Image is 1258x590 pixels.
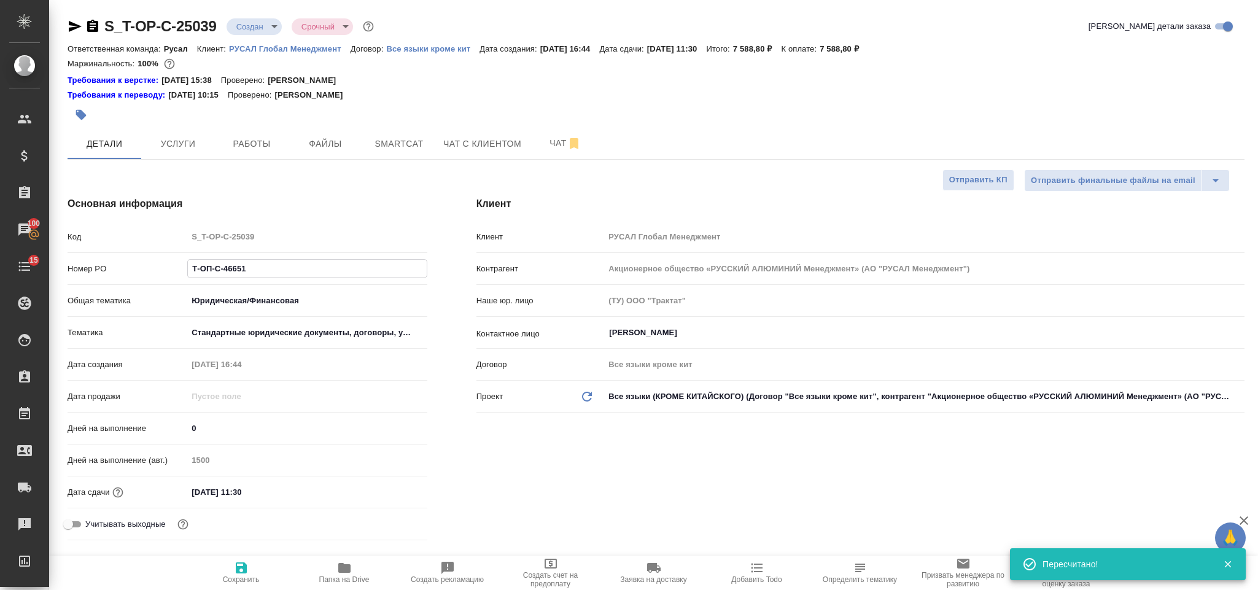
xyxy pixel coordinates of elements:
[476,196,1244,211] h4: Клиент
[188,260,426,278] input: ✎ Введи что-нибудь
[138,59,161,68] p: 100%
[809,556,912,590] button: Определить тематику
[268,74,345,87] p: [PERSON_NAME]
[949,173,1008,187] span: Отправить КП
[620,575,686,584] span: Заявка на доставку
[187,451,427,469] input: Пустое поле
[706,44,732,53] p: Итого:
[222,136,281,152] span: Работы
[3,251,46,282] a: 15
[604,386,1244,407] div: Все языки (КРОМЕ КИТАЙСКОГО) (Договор "Все языки кроме кит", контрагент "Акционерное общество «РУ...
[476,231,605,243] p: Клиент
[164,44,197,53] p: Русал
[85,19,100,34] button: Скопировать ссылку
[68,454,187,467] p: Дней на выполнение (авт.)
[68,327,187,339] p: Тематика
[168,89,228,101] p: [DATE] 10:15
[161,74,221,87] p: [DATE] 15:38
[476,359,605,371] p: Договор
[705,556,809,590] button: Добавить Todo
[221,74,268,87] p: Проверено:
[274,89,352,101] p: [PERSON_NAME]
[476,328,605,340] p: Контактное лицо
[1031,174,1195,188] span: Отправить финальные файлы на email
[187,228,427,246] input: Пустое поле
[396,556,499,590] button: Создать рекламацию
[1089,20,1211,33] span: [PERSON_NAME] детали заказа
[823,575,897,584] span: Определить тематику
[187,290,427,311] div: Юридическая/Финансовая
[298,21,338,32] button: Срочный
[476,263,605,275] p: Контрагент
[1215,559,1240,570] button: Закрыть
[68,231,187,243] p: Код
[536,136,595,151] span: Чат
[1238,332,1240,334] button: Open
[604,228,1244,246] input: Пустое поле
[197,44,229,53] p: Клиент:
[3,214,46,245] a: 100
[480,44,540,53] p: Дата создания:
[820,44,868,53] p: 7 588,80 ₽
[602,556,705,590] button: Заявка на доставку
[1215,522,1246,553] button: 🙏
[476,390,503,403] p: Проект
[919,571,1008,588] span: Призвать менеджера по развитию
[233,21,267,32] button: Создан
[68,89,168,101] a: Требования к переводу:
[190,556,293,590] button: Сохранить
[175,516,191,532] button: Выбери, если сб и вс нужно считать рабочими днями для выполнения заказа.
[187,322,427,343] div: Стандартные юридические документы, договоры, уставы
[68,101,95,128] button: Добавить тэг
[149,136,208,152] span: Услуги
[187,387,295,405] input: Пустое поле
[110,484,126,500] button: Если добавить услуги и заполнить их объемом, то дата рассчитается автоматически
[68,74,161,87] div: Нажми, чтобы открыть папку с инструкцией
[443,136,521,152] span: Чат с клиентом
[781,44,820,53] p: К оплате:
[68,19,82,34] button: Скопировать ссылку для ЯМессенджера
[68,263,187,275] p: Номер PO
[604,260,1244,278] input: Пустое поле
[293,556,396,590] button: Папка на Drive
[68,390,187,403] p: Дата продажи
[296,136,355,152] span: Файлы
[942,169,1014,191] button: Отправить КП
[507,571,595,588] span: Создать счет на предоплату
[68,486,110,499] p: Дата сдачи
[731,575,782,584] span: Добавить Todo
[68,89,168,101] div: Нажми, чтобы открыть папку с инструкцией
[351,44,387,53] p: Договор:
[68,295,187,307] p: Общая тематика
[360,18,376,34] button: Доп статусы указывают на важность/срочность заказа
[187,483,295,501] input: ✎ Введи что-нибудь
[187,355,295,373] input: Пустое поле
[1043,558,1205,570] div: Пересчитано!
[68,422,187,435] p: Дней на выполнение
[1024,169,1202,192] button: Отправить финальные файлы на email
[599,44,646,53] p: Дата сдачи:
[75,136,134,152] span: Детали
[228,89,275,101] p: Проверено:
[319,575,370,584] span: Папка на Drive
[540,44,600,53] p: [DATE] 16:44
[187,419,427,437] input: ✎ Введи что-нибудь
[68,359,187,371] p: Дата создания
[604,292,1244,309] input: Пустое поле
[85,518,166,530] span: Учитывать выходные
[567,136,581,151] svg: Отписаться
[1220,525,1241,551] span: 🙏
[104,18,217,34] a: S_T-OP-C-25039
[229,44,351,53] p: РУСАЛ Глобал Менеджмент
[733,44,782,53] p: 7 588,80 ₽
[386,44,480,53] p: Все языки кроме кит
[68,196,427,211] h4: Основная информация
[20,217,48,230] span: 100
[1024,169,1230,192] div: split button
[229,43,351,53] a: РУСАЛ Глобал Менеджмент
[647,44,707,53] p: [DATE] 11:30
[292,18,353,35] div: Создан
[604,355,1244,373] input: Пустое поле
[68,44,164,53] p: Ответственная команда:
[411,575,484,584] span: Создать рекламацию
